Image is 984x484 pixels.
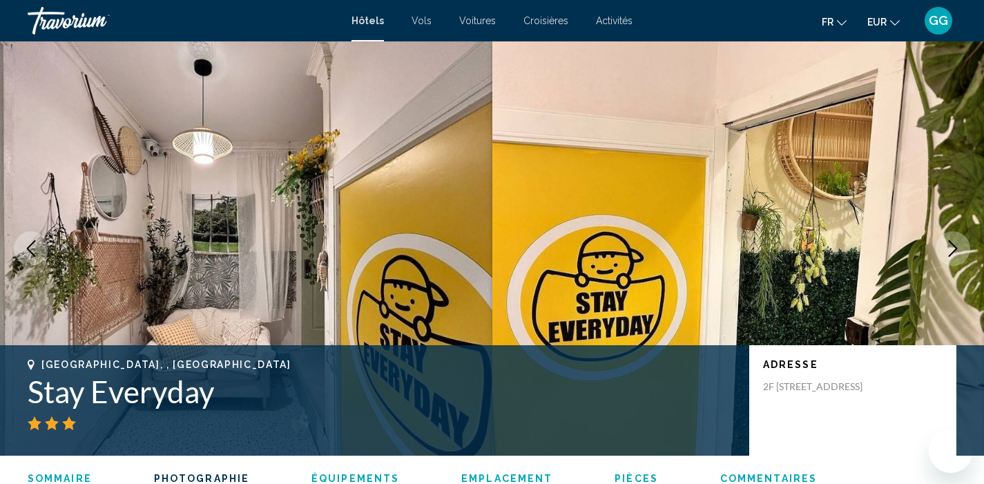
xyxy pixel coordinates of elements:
span: Emplacement [461,473,552,484]
p: Adresse [763,359,943,370]
button: Change language [822,12,847,32]
span: Commentaires [720,473,817,484]
span: Équipements [311,473,399,484]
p: 2F [STREET_ADDRESS] [763,380,874,393]
span: EUR [867,17,887,28]
a: Activités [596,15,633,26]
a: Travorium [28,7,338,35]
iframe: Bouton de lancement de la fenêtre de messagerie [929,429,973,473]
a: Hôtels [351,15,384,26]
span: Photographie [154,473,249,484]
span: GG [929,14,948,28]
a: Croisières [523,15,568,26]
a: Voitures [459,15,496,26]
button: Next image [936,231,970,266]
span: Sommaire [28,473,92,484]
span: [GEOGRAPHIC_DATA], , [GEOGRAPHIC_DATA] [41,359,291,370]
span: Pièces [615,473,658,484]
span: fr [822,17,833,28]
button: User Menu [920,6,956,35]
button: Previous image [14,231,48,266]
h1: Stay Everyday [28,374,735,409]
button: Change currency [867,12,900,32]
a: Vols [412,15,432,26]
